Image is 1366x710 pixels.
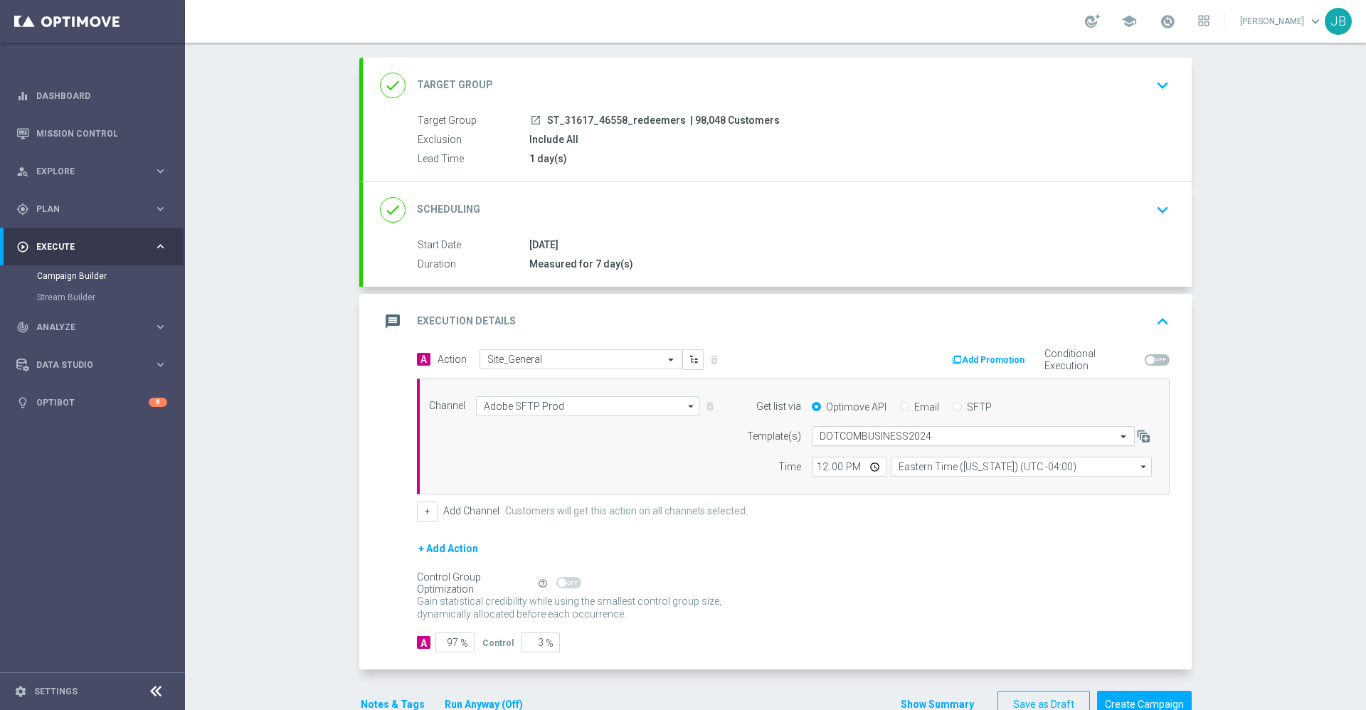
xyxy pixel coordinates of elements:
div: 8 [149,398,167,407]
label: Email [914,401,939,413]
div: Plan [16,203,154,216]
label: Action [438,354,467,366]
h2: Execution Details [417,314,516,328]
i: message [380,309,406,334]
i: keyboard_arrow_up [1152,311,1173,332]
button: keyboard_arrow_up [1150,308,1175,335]
i: equalizer [16,90,29,102]
label: Start Date [418,239,529,252]
button: keyboard_arrow_down [1150,72,1175,99]
ng-select: Site_General [480,349,682,369]
ng-select: DOTCOMBUSINESS2024 [812,426,1135,446]
input: Adobe SFTP Prod [476,396,699,416]
a: Settings [34,687,78,696]
div: Analyze [16,321,154,334]
button: lightbulb Optibot 8 [16,397,168,408]
h2: Target Group [417,78,493,92]
label: Time [778,461,801,473]
div: done Scheduling keyboard_arrow_down [380,196,1175,223]
i: keyboard_arrow_right [154,320,167,334]
div: Mission Control [16,115,167,152]
div: Stream Builder [37,287,184,308]
div: Include All [529,132,1164,147]
label: Customers will get this action on all channels selected. [505,505,748,517]
span: % [460,637,468,650]
button: person_search Explore keyboard_arrow_right [16,166,168,177]
div: Dashboard [16,77,167,115]
button: play_circle_outline Execute keyboard_arrow_right [16,241,168,253]
input: Eastern Time (New York) (UTC -04:00) [891,457,1152,477]
div: message Execution Details keyboard_arrow_up [380,308,1175,335]
span: Plan [36,205,154,213]
div: [DATE] [529,238,1164,252]
div: Execute [16,240,154,253]
h2: Scheduling [417,203,480,216]
button: keyboard_arrow_down [1150,196,1175,223]
i: done [380,197,406,223]
a: Stream Builder [37,292,148,303]
span: ST_31617_46558_redeemers [547,115,686,127]
button: Data Studio keyboard_arrow_right [16,359,168,371]
label: Duration [418,258,529,271]
button: Add Promotion [951,352,1029,368]
button: track_changes Analyze keyboard_arrow_right [16,322,168,333]
i: arrow_drop_down [1137,457,1151,476]
div: A [417,636,430,649]
i: keyboard_arrow_down [1152,199,1173,221]
i: play_circle_outline [16,240,29,253]
div: done Target Group keyboard_arrow_down [380,72,1175,99]
i: arrow_drop_down [684,397,699,415]
label: Template(s) [747,430,801,443]
label: Channel [429,400,465,412]
i: keyboard_arrow_right [154,358,167,371]
a: Optibot [36,383,149,421]
span: | 98,048 Customers [690,115,780,127]
span: A [417,353,430,366]
i: keyboard_arrow_right [154,202,167,216]
button: gps_fixed Plan keyboard_arrow_right [16,203,168,215]
i: help_outline [538,578,548,588]
i: done [380,73,406,98]
i: gps_fixed [16,203,29,216]
i: person_search [16,165,29,178]
i: keyboard_arrow_right [154,164,167,178]
label: Conditional Execution [1044,348,1139,372]
button: + [417,502,438,521]
i: keyboard_arrow_right [154,240,167,253]
label: SFTP [967,401,992,413]
button: equalizer Dashboard [16,90,168,102]
label: Target Group [418,115,529,127]
button: Mission Control [16,128,168,139]
label: Optimove API [826,401,886,413]
i: lightbulb [16,396,29,409]
div: Campaign Builder [37,265,184,287]
span: Analyze [36,323,154,332]
label: Add Channel [443,505,499,517]
label: Exclusion [418,134,529,147]
span: % [546,637,554,650]
div: Data Studio [16,359,154,371]
a: Dashboard [36,77,167,115]
i: track_changes [16,321,29,334]
div: Control [482,636,514,649]
a: Campaign Builder [37,270,148,282]
div: JB [1325,8,1352,35]
label: Lead Time [418,153,529,166]
i: settings [14,685,27,698]
label: Get list via [756,401,801,413]
span: school [1121,14,1137,29]
span: Execute [36,243,154,251]
i: keyboard_arrow_down [1152,75,1173,96]
span: keyboard_arrow_down [1308,14,1323,29]
i: launch [530,115,541,126]
div: 1 day(s) [529,152,1164,166]
button: + Add Action [417,540,480,558]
